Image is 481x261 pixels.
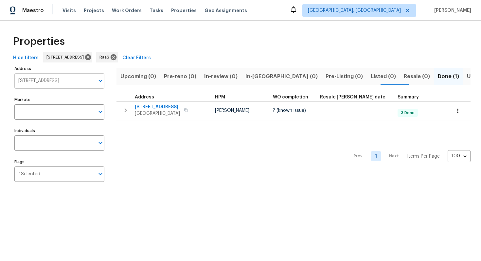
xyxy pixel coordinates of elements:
span: Tasks [150,8,163,13]
button: Open [96,138,105,148]
span: Summary [398,95,419,99]
span: Clear Filters [122,54,151,62]
span: RaaS [99,54,112,61]
span: [PERSON_NAME] [215,108,249,113]
div: 100 [448,148,471,165]
span: [STREET_ADDRESS] [46,54,86,61]
label: Individuals [14,129,104,133]
span: Geo Assignments [205,7,247,14]
button: Clear Filters [120,52,153,64]
span: HPM [215,95,225,99]
span: ? (known issue) [273,108,306,113]
span: In-review (0) [204,72,238,81]
span: [STREET_ADDRESS] [135,104,180,110]
span: Resale [PERSON_NAME] date [320,95,385,99]
span: Projects [84,7,104,14]
span: Upcoming (0) [120,72,156,81]
span: Listed (0) [371,72,396,81]
span: Done (1) [438,72,459,81]
button: Open [96,169,105,179]
span: Pre-Listing (0) [326,72,363,81]
span: [GEOGRAPHIC_DATA], [GEOGRAPHIC_DATA] [308,7,401,14]
div: RaaS [96,52,118,62]
span: Pre-reno (0) [164,72,196,81]
label: Flags [14,160,104,164]
a: Goto page 1 [371,151,381,161]
span: Address [135,95,154,99]
button: Hide filters [10,52,41,64]
p: Items Per Page [407,153,440,160]
div: [STREET_ADDRESS] [43,52,92,62]
nav: Pagination Navigation [347,124,471,188]
span: Properties [171,7,197,14]
span: 1 Selected [19,171,40,177]
button: Open [96,107,105,116]
span: Visits [62,7,76,14]
span: Work Orders [112,7,142,14]
button: Open [96,76,105,85]
span: [GEOGRAPHIC_DATA] [135,110,180,117]
span: [PERSON_NAME] [432,7,471,14]
span: Properties [13,38,65,45]
span: 3 Done [398,110,417,116]
label: Markets [14,98,104,102]
label: Address [14,67,104,71]
span: Maestro [22,7,44,14]
span: Resale (0) [404,72,430,81]
span: Hide filters [13,54,39,62]
span: WO completion [273,95,308,99]
span: In-[GEOGRAPHIC_DATA] (0) [245,72,318,81]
